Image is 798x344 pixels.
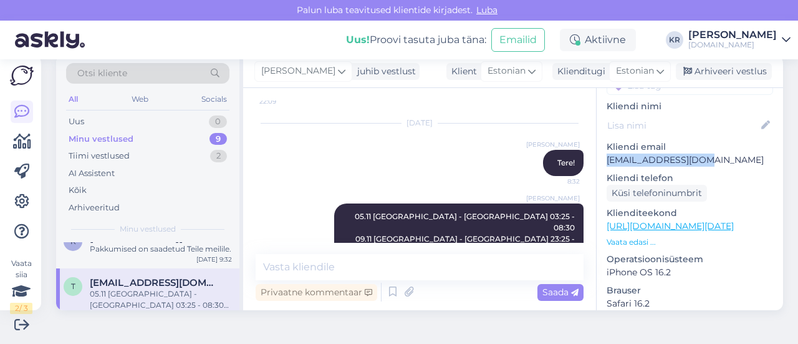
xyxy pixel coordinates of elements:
div: Klienditugi [552,65,605,78]
span: Minu vestlused [120,224,176,235]
div: 2 [210,150,227,162]
span: Luba [473,4,501,16]
div: Proovi tasuta juba täna: [346,32,486,47]
span: Tere! [557,158,575,167]
div: KR [666,31,683,49]
div: Küsi telefoninumbrit [607,185,707,202]
div: Aktiivne [560,29,636,51]
div: Pakkumised on saadetud Teile meilile. [90,243,232,255]
span: 8:32 [533,177,580,186]
span: 22:09 [259,97,306,106]
span: Estonian [488,64,526,78]
div: Vaata siia [10,258,32,314]
span: tiinaloel@gmail.com [90,277,219,288]
p: Kliendi email [607,140,773,154]
span: [PERSON_NAME] [261,64,335,78]
input: Lisa nimi [607,119,759,132]
span: Otsi kliente [77,67,127,80]
span: Saada [542,287,579,298]
button: Emailid [491,28,545,52]
p: Brauser [607,284,773,297]
div: 0 [209,115,227,128]
div: [DATE] 9:32 [196,255,232,264]
a: [PERSON_NAME][DOMAIN_NAME] [688,30,791,50]
p: Operatsioonisüsteem [607,253,773,266]
div: Arhiveeritud [69,202,120,214]
div: Minu vestlused [69,133,133,145]
div: Arhiveeri vestlus [676,63,772,80]
p: [EMAIL_ADDRESS][DOMAIN_NAME] [607,154,773,167]
div: 2 / 3 [10,303,32,314]
b: Uus! [346,34,370,46]
span: [PERSON_NAME] [526,140,580,149]
span: [PERSON_NAME] [526,194,580,203]
div: [DOMAIN_NAME] [688,40,777,50]
div: 05.11 [GEOGRAPHIC_DATA] - [GEOGRAPHIC_DATA] 03:25 - 08:30 09.11 [GEOGRAPHIC_DATA] - [GEOGRAPHIC_D... [90,288,232,311]
div: [DATE] [256,117,584,129]
div: AI Assistent [69,167,115,180]
span: 05.11 [GEOGRAPHIC_DATA] - [GEOGRAPHIC_DATA] 03:25 - 08:30 09.11 [GEOGRAPHIC_DATA] - [GEOGRAPHIC_D... [355,212,577,255]
div: Uus [69,115,84,128]
p: Klienditeekond [607,207,773,220]
div: All [66,91,80,107]
div: Privaatne kommentaar [256,284,377,301]
div: Web [129,91,151,107]
p: iPhone OS 16.2 [607,266,773,279]
div: juhib vestlust [352,65,416,78]
span: t [71,282,75,291]
a: [URL][DOMAIN_NAME][DATE] [607,220,734,232]
p: Vaata edasi ... [607,237,773,248]
span: Estonian [616,64,654,78]
div: Socials [199,91,229,107]
img: Askly Logo [10,66,34,86]
p: Kliendi telefon [607,172,773,185]
div: Klient [446,65,477,78]
div: Kõik [69,184,87,197]
p: Kliendi nimi [607,100,773,113]
div: [PERSON_NAME] [688,30,777,40]
div: 9 [209,133,227,145]
div: Tiimi vestlused [69,150,130,162]
p: Safari 16.2 [607,297,773,310]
